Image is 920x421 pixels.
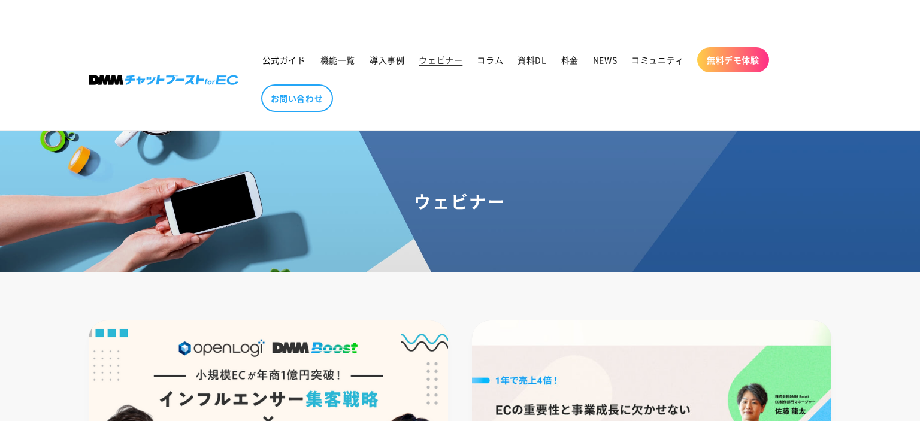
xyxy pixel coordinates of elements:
span: 料金 [561,54,579,65]
span: ウェビナー [419,54,462,65]
span: 無料デモ体験 [707,54,759,65]
a: コミュニティ [624,47,691,72]
span: お問い合わせ [271,93,323,104]
h1: ウェビナー [14,190,906,212]
img: 株式会社DMM Boost [89,75,238,85]
span: NEWS [593,54,617,65]
a: コラム [470,47,510,72]
a: 公式ガイド [255,47,313,72]
a: 無料デモ体験 [697,47,769,72]
a: ウェビナー [411,47,470,72]
a: 料金 [554,47,586,72]
span: 公式ガイド [262,54,306,65]
span: 機能一覧 [320,54,355,65]
a: 導入事例 [362,47,411,72]
a: 資料DL [510,47,553,72]
span: 導入事例 [370,54,404,65]
a: NEWS [586,47,624,72]
span: コラム [477,54,503,65]
span: コミュニティ [631,54,684,65]
span: 資料DL [517,54,546,65]
a: お問い合わせ [261,84,333,112]
a: 機能一覧 [313,47,362,72]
